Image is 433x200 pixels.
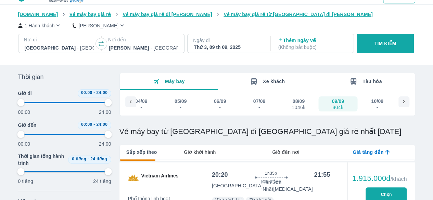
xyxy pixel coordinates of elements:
div: 07/09 [253,98,265,105]
span: Vé máy bay giá rẻ [69,12,111,17]
span: Giờ đến nơi [272,149,299,156]
span: 24 tiếng [90,157,107,161]
span: Giờ đến [18,122,37,129]
div: 05/09 [175,98,187,105]
span: 0 tiếng [72,157,86,161]
div: 21:55 [314,171,330,179]
span: /khách [390,176,407,182]
p: [PERSON_NAME] [78,22,118,29]
span: Giờ đi [18,90,32,97]
p: 00:00 [18,141,30,147]
span: Giờ khởi hành [184,149,216,156]
span: Tàu hỏa [362,79,382,84]
span: 00:00 [81,90,92,95]
span: - [93,122,95,127]
span: Giá tăng dần [353,149,383,156]
span: Xe khách [263,79,285,84]
p: 24:00 [99,109,111,116]
p: 0 tiếng [18,178,33,185]
p: Tân Sơn Nhất [MEDICAL_DATA] [263,179,330,192]
p: 1 Hành khách [25,22,55,29]
span: Vé máy bay giá rẻ đi [PERSON_NAME] [123,12,212,17]
h1: Vé máy bay từ [GEOGRAPHIC_DATA] đi [GEOGRAPHIC_DATA] giá rẻ nhất [DATE] [119,127,415,136]
div: - [371,105,383,110]
p: 24:00 [99,141,111,147]
p: Ngày đi [193,37,264,44]
button: 1 Hành khách [18,22,62,29]
button: TÌM KIẾM [357,34,414,53]
p: Nơi đến [108,36,179,43]
span: 24:00 [96,90,107,95]
p: 00:00 [18,109,30,116]
div: 804k [332,105,344,110]
div: 20:20 [212,171,228,179]
div: 10/09 [371,98,383,105]
span: Sắp xếp theo [126,149,157,156]
span: Vé máy bay giá rẻ từ [GEOGRAPHIC_DATA] đi [PERSON_NAME] [224,12,373,17]
p: Nơi đi [24,36,94,43]
div: 1046k [292,105,305,110]
p: 24 tiếng [93,178,111,185]
span: - [88,157,89,161]
div: 08/09 [292,98,305,105]
div: 09/09 [332,98,344,105]
nav: breadcrumb [18,11,415,18]
span: Thời gian [18,73,44,81]
span: [DOMAIN_NAME] [18,12,58,17]
p: [GEOGRAPHIC_DATA] [212,182,263,189]
div: - [136,105,147,110]
img: VN [128,172,139,183]
div: 04/09 [135,98,148,105]
p: Thêm ngày về [278,37,347,51]
span: 1h35p [265,171,277,176]
span: Thời gian tổng hành trình [18,153,65,166]
div: - [214,105,226,110]
button: [PERSON_NAME] [73,22,126,29]
span: 00:00 [81,122,92,127]
span: Vietnam Airlines [141,172,179,183]
p: TÌM KIẾM [374,40,396,47]
span: Máy bay [165,79,185,84]
div: 1.915.000đ [352,174,407,183]
p: ( Không bắt buộc ) [278,44,347,51]
div: 06/09 [214,98,226,105]
span: 24:00 [96,122,107,127]
div: lab API tabs example [157,145,415,159]
div: - [175,105,187,110]
span: - [93,90,95,95]
div: Thứ 3, 09 th 09, 2025 [194,44,263,51]
div: - [253,105,265,110]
